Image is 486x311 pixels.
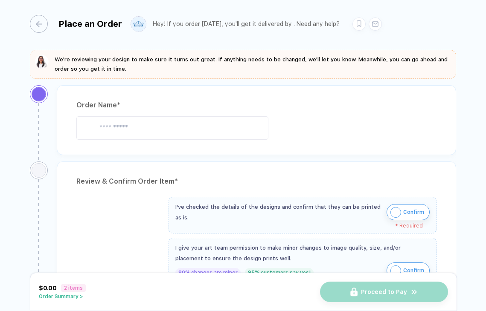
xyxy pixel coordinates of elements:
[175,268,241,277] div: 80% changes are minor
[55,56,448,72] span: We're reviewing your design to make sure it turns out great. If anything needs to be changed, we'...
[39,285,57,291] span: $0.00
[403,264,424,277] span: Confirm
[58,19,122,29] div: Place an Order
[35,55,451,74] button: We're reviewing your design to make sure it turns out great. If anything needs to be changed, we'...
[76,98,437,112] div: Order Name
[403,205,424,219] span: Confirm
[390,265,401,276] img: icon
[61,284,86,292] span: 2 items
[175,223,423,229] div: * Required
[76,175,437,188] div: Review & Confirm Order Item
[245,268,314,277] div: 95% customers say yes!
[175,202,382,223] div: I've checked the details of the designs and confirm that they can be printed as is.
[131,17,146,32] img: user profile
[175,242,430,264] div: I give your art team permission to make minor changes to image quality, size, and/or placement to...
[387,204,430,220] button: iconConfirm
[35,55,49,69] img: sophie
[39,294,86,299] button: Order Summary >
[153,20,340,28] div: Hey! If you order [DATE], you'll get it delivered by . Need any help?
[387,262,430,279] button: iconConfirm
[390,207,401,218] img: icon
